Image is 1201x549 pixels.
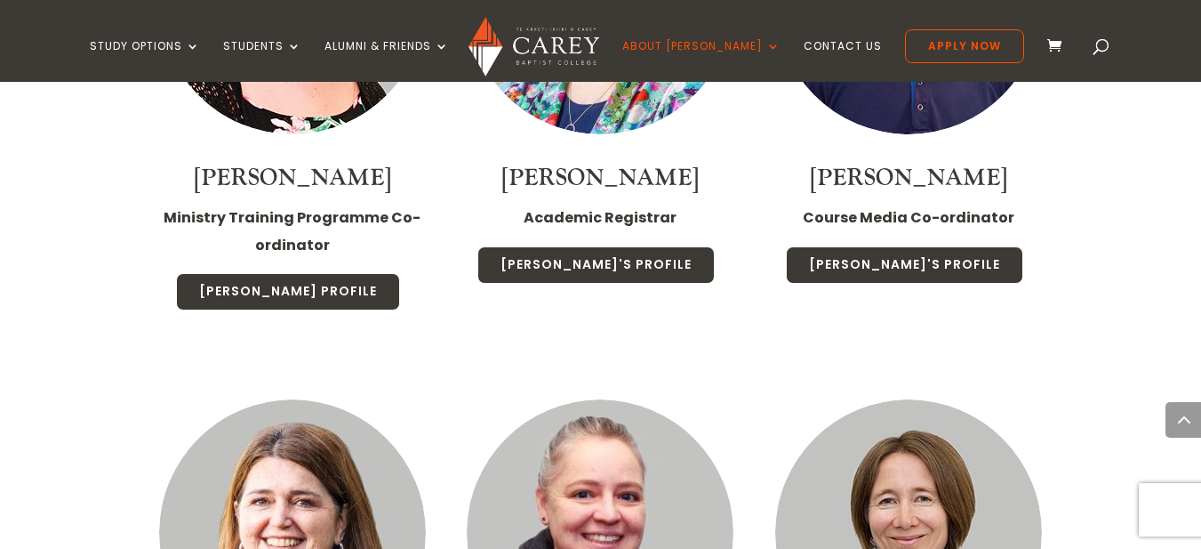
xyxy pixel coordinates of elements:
[786,246,1023,284] a: [PERSON_NAME]'s Profile
[324,40,449,82] a: Alumni & Friends
[803,207,1014,228] strong: Course Media Co-ordinator
[223,40,301,82] a: Students
[501,163,699,193] a: [PERSON_NAME]
[176,273,400,311] a: [PERSON_NAME] Profile
[905,29,1024,63] a: Apply Now
[524,207,677,228] strong: Academic Registrar
[164,207,420,254] strong: Ministry Training Programme Co-ordinator
[90,40,200,82] a: Study Options
[194,163,391,193] a: [PERSON_NAME]
[810,163,1007,193] a: [PERSON_NAME]
[468,17,599,77] img: Carey Baptist College
[622,40,781,82] a: About [PERSON_NAME]
[477,246,715,284] a: [PERSON_NAME]'s Profile
[804,40,882,82] a: Contact Us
